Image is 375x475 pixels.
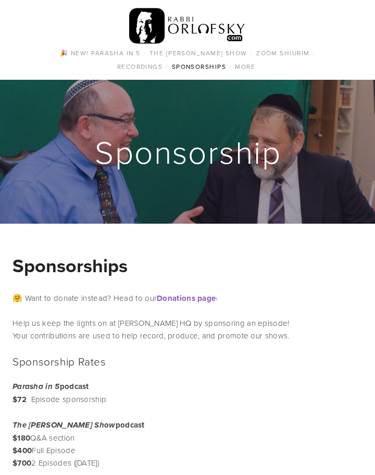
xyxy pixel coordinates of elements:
span: / [312,48,315,57]
strong: podcast $180 [12,419,145,444]
em: The [PERSON_NAME] Show [12,421,116,430]
a: The [PERSON_NAME] Show [146,46,251,60]
a: Zoom Shiurim [253,46,312,60]
strong: $400 [12,445,32,456]
a: Recordings [114,60,166,74]
p: 🤗 Want to donate instead? Head to our [12,292,362,305]
h2: Sponsorship Rates [12,355,148,368]
span: / [144,48,146,57]
span: / [229,62,232,71]
p: Help us keep the lights on at [PERSON_NAME] HQ by sponsoring an episode! Your contributions are u... [12,317,362,342]
span: / [251,48,253,57]
span: / [166,62,168,71]
h1: Sponsorship [12,135,364,168]
em: Parasha in 5 [12,382,60,392]
img: RabbiOrlofsky.com [129,6,245,46]
strong: Sponsorships [12,252,128,279]
a: Donations page› [157,293,218,303]
strong: $700 [12,457,31,469]
strong: Donations page [157,293,216,304]
p: Episode sponsorship [12,380,148,406]
a: 🎉 NEW! Parasha in 5 [57,46,143,60]
strong: podcast $72 [12,381,89,405]
a: Sponsorships [169,60,229,74]
p: Q&A section Full Episode 2 Episodes ([DATE]) [12,419,148,469]
a: More [232,60,258,74]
